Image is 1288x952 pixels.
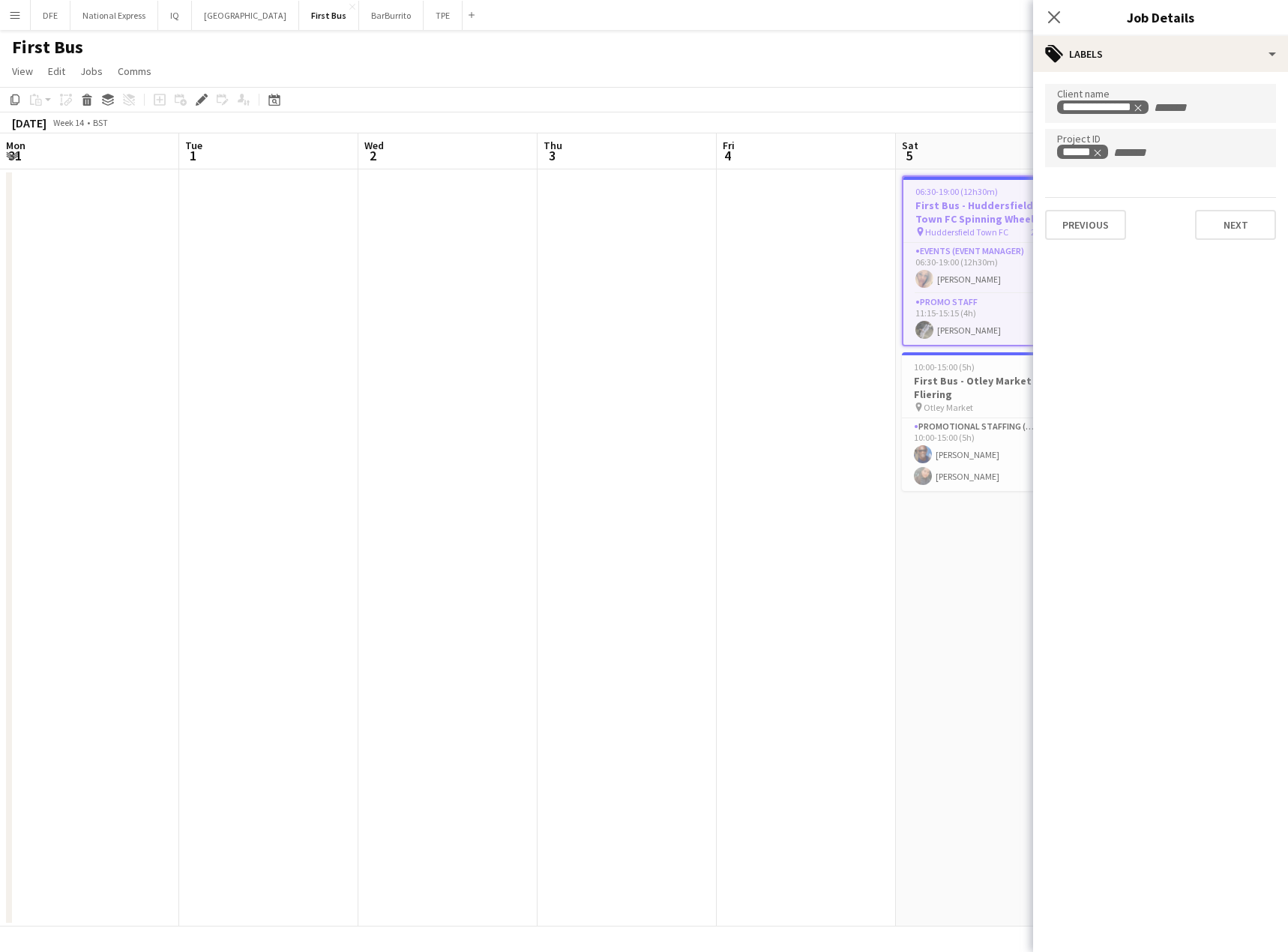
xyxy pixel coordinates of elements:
span: Edit [48,64,65,78]
div: FIRST BUS NORTH [1062,101,1143,113]
span: Mon [6,139,25,152]
button: [GEOGRAPHIC_DATA] [192,1,299,30]
delete-icon: Remove tag [1091,146,1103,158]
span: 5 [900,147,918,164]
a: Comms [112,61,157,81]
div: BST [93,117,108,128]
span: Fri [723,139,735,152]
h1: First Bus [12,36,83,58]
span: Tue [185,139,202,152]
span: View [12,64,33,78]
span: Huddersfield Town FC [925,226,1008,238]
span: 4 [720,147,735,164]
button: National Express [70,1,158,30]
button: Previous [1045,210,1126,240]
span: 1 [183,147,202,164]
span: Wed [364,139,384,152]
span: 2 [362,147,384,164]
span: Sat [902,139,918,152]
span: 31 [4,147,25,164]
div: [DATE] [12,115,46,130]
div: 213952 [1062,146,1103,158]
span: Thu [544,139,562,152]
a: Edit [42,61,71,81]
div: Labels [1033,36,1288,72]
span: Jobs [80,64,103,78]
span: 06:30-19:00 (12h30m) [915,186,998,197]
button: First Bus [299,1,359,30]
h3: Job Details [1033,7,1288,27]
app-card-role: Events (Event Manager)1/106:30-19:00 (12h30m)[PERSON_NAME] [903,243,1068,294]
delete-icon: Remove tag [1131,101,1143,113]
button: DFE [31,1,70,30]
input: + Label [1112,146,1176,160]
a: View [6,61,39,81]
button: BarBurrito [359,1,424,30]
button: IQ [158,1,192,30]
app-card-role: Promo Staff1/111:15-15:15 (4h)[PERSON_NAME] [903,294,1068,345]
span: Otley Market [924,402,973,413]
h3: First Bus - Otley Market Fliering [902,374,1070,401]
span: Comms [118,64,151,78]
span: 3 [541,147,562,164]
app-job-card: 10:00-15:00 (5h)2/2First Bus - Otley Market Fliering Otley Market1 RolePromotional Staffing (Bran... [902,352,1070,491]
app-job-card: 06:30-19:00 (12h30m)2/2First Bus - Huddersfield Town FC Spinning Wheel Huddersfield Town FC2 Role... [902,175,1070,346]
button: TPE [424,1,463,30]
span: 10:00-15:00 (5h) [914,361,975,373]
span: Week 14 [49,117,87,128]
button: Next [1195,210,1276,240]
input: + Label [1152,101,1216,115]
span: 2 Roles [1031,226,1056,238]
app-card-role: Promotional Staffing (Brand Ambassadors)2/210:00-15:00 (5h)[PERSON_NAME][PERSON_NAME] [902,418,1070,491]
a: Jobs [74,61,109,81]
h3: First Bus - Huddersfield Town FC Spinning Wheel [903,199,1068,226]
